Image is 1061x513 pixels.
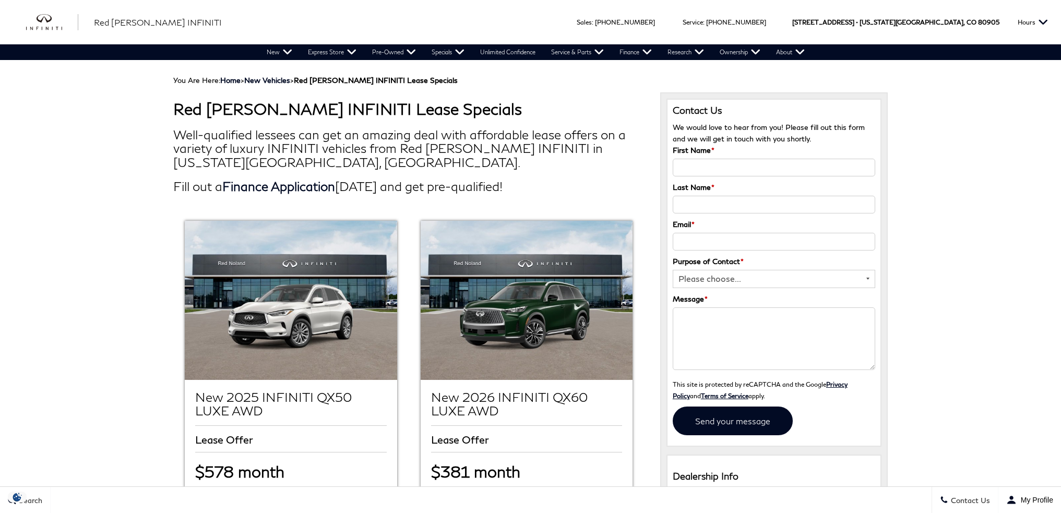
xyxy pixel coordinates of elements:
[701,392,748,399] a: Terms of Service
[673,256,744,267] label: Purpose of Contact
[543,44,612,60] a: Service & Parts
[431,434,492,445] span: Lease Offer
[592,18,593,26] span: :
[424,44,472,60] a: Specials
[94,16,222,29] a: Red [PERSON_NAME] INFINITI
[259,44,300,60] a: New
[1017,496,1053,504] span: My Profile
[5,492,29,503] section: Click to Open Cookie Consent Modal
[244,76,290,85] a: New Vehicles
[577,18,592,26] span: Sales
[431,390,622,418] h2: New 2026 INFINITI QX60 LUXE AWD
[673,105,876,116] h3: Contact Us
[195,390,386,418] h2: New 2025 INFINITI QX50 LUXE AWD
[220,76,241,85] a: Home
[683,18,703,26] span: Service
[173,76,888,85] div: Breadcrumbs
[673,471,876,482] h3: Dealership Info
[364,44,424,60] a: Pre-Owned
[220,76,458,85] span: >
[768,44,813,60] a: About
[244,76,458,85] span: >
[195,434,256,445] span: Lease Offer
[421,221,633,380] img: New 2026 INFINITI QX60 LUXE AWD
[673,380,848,399] small: This site is protected by reCAPTCHA and the Google and apply.
[948,496,990,505] span: Contact Us
[712,44,768,60] a: Ownership
[612,44,660,60] a: Finance
[300,44,364,60] a: Express Store
[173,100,645,117] h1: Red [PERSON_NAME] INFINITI Lease Specials
[173,128,645,169] h2: Well-qualified lessees can get an amazing deal with affordable lease offers on a variety of luxur...
[5,492,29,503] img: Opt-Out Icon
[673,407,793,435] input: Send your message
[26,14,78,31] a: infiniti
[472,44,543,60] a: Unlimited Confidence
[792,18,999,26] a: [STREET_ADDRESS] • [US_STATE][GEOGRAPHIC_DATA], CO 80905
[673,219,695,230] label: Email
[703,18,705,26] span: :
[673,123,865,143] span: We would love to hear from you! Please fill out this form and we will get in touch with you shortly.
[998,487,1061,513] button: Open user profile menu
[673,293,708,305] label: Message
[173,180,645,193] h2: Fill out a [DATE] and get pre-qualified!
[94,17,222,27] span: Red [PERSON_NAME] INFINITI
[185,221,397,380] img: New 2025 INFINITI QX50 LUXE AWD
[195,462,284,481] span: $578 month
[595,18,655,26] a: [PHONE_NUMBER]
[673,380,848,399] a: Privacy Policy
[294,76,458,85] strong: Red [PERSON_NAME] INFINITI Lease Specials
[673,145,714,156] label: First Name
[660,44,712,60] a: Research
[673,182,714,193] label: Last Name
[222,178,335,194] a: Finance Application
[16,496,42,505] span: Search
[259,44,813,60] nav: Main Navigation
[26,14,78,31] img: INFINITI
[173,76,458,85] span: You Are Here:
[431,462,520,481] span: $381 month
[706,18,766,26] a: [PHONE_NUMBER]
